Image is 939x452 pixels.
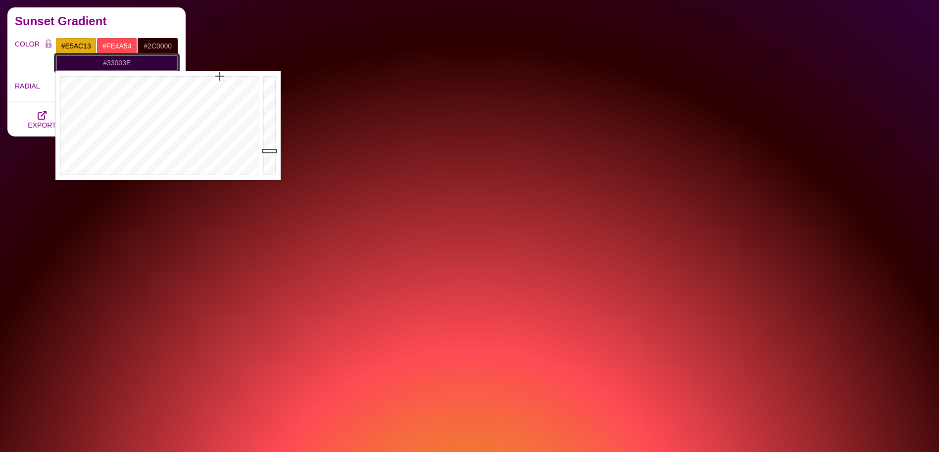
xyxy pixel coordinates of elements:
button: EXPORT [15,102,69,136]
label: RADIAL [15,80,56,92]
span: EXPORT [28,121,56,129]
label: COLOR [15,38,41,72]
button: Color Lock [41,38,56,51]
h2: Sunset Gradient [15,17,178,25]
